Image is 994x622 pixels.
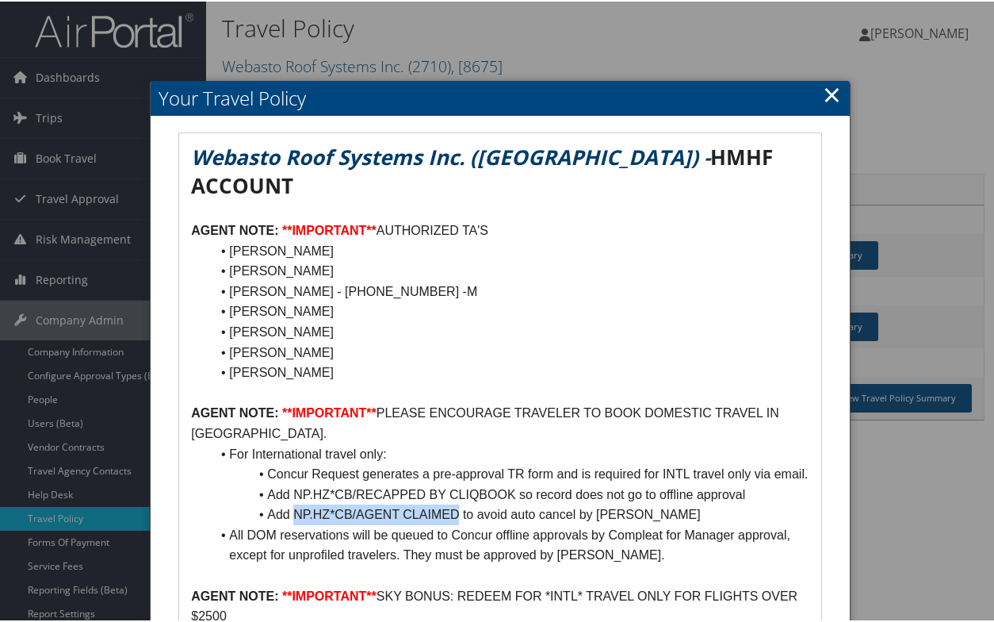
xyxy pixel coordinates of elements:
[191,141,778,198] strong: HMHF ACCOUNT
[210,300,809,321] li: [PERSON_NAME]
[151,79,849,114] h2: Your Travel Policy
[210,524,809,564] li: All DOM reservations will be queued to Concur offline approvals by Compleat for Manager approval,...
[210,361,809,382] li: [PERSON_NAME]
[210,321,809,341] li: [PERSON_NAME]
[210,280,809,301] li: [PERSON_NAME] - [PHONE_NUMBER] -M
[191,222,278,236] strong: AGENT NOTE:
[210,341,809,362] li: [PERSON_NAME]
[191,141,710,170] em: Webasto Roof Systems Inc. ([GEOGRAPHIC_DATA]) -
[210,259,809,280] li: [PERSON_NAME]
[191,401,809,442] p: PLEASE ENCOURAGE TRAVELER TO BOOK DOMESTIC TRAVEL IN [GEOGRAPHIC_DATA].
[191,405,278,418] strong: AGENT NOTE:
[210,443,809,463] li: For International travel only:
[210,503,809,524] li: Add NP.HZ*CB/AGENT CLAIMED to avoid auto cancel by [PERSON_NAME]
[191,219,809,240] p: AUTHORIZED TA'S
[210,483,809,504] li: Add NP.HZ*CB/RECAPPED BY CLIQBOOK so record does not go to offline approval
[210,463,809,483] li: Concur Request generates a pre-approval TR form and is required for INTL travel only via email.
[823,77,841,109] a: Close
[210,240,809,260] li: [PERSON_NAME]
[191,588,278,601] strong: AGENT NOTE:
